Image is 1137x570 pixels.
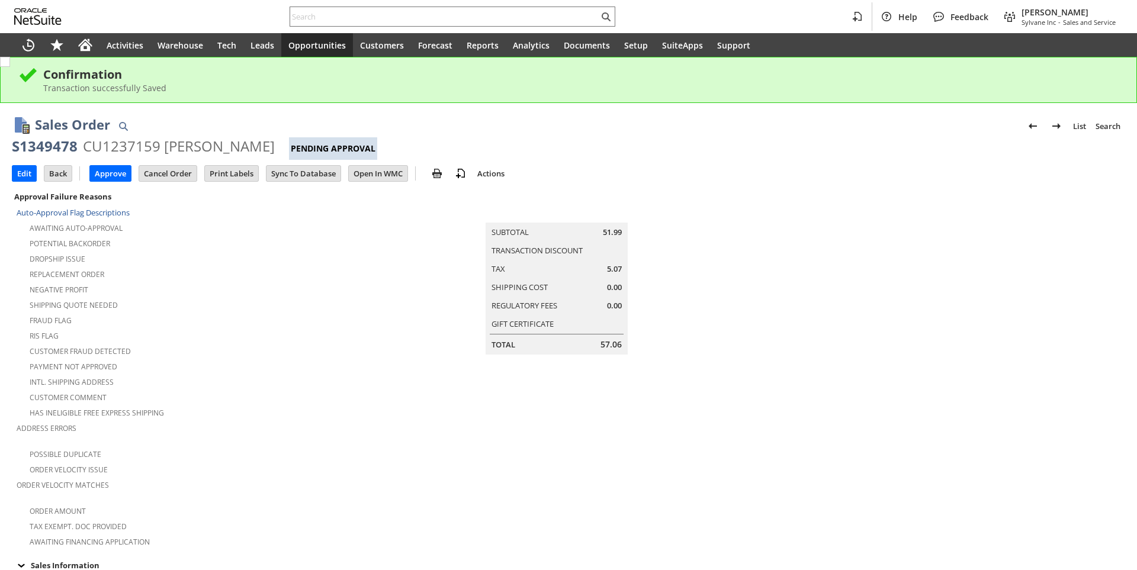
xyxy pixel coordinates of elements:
[35,115,110,134] h1: Sales Order
[43,82,1119,94] div: Transaction successfully Saved
[30,346,131,356] a: Customer Fraud Detected
[492,282,548,292] a: Shipping Cost
[492,263,505,274] a: Tax
[607,282,622,293] span: 0.00
[30,239,110,249] a: Potential Backorder
[50,38,64,52] svg: Shortcuts
[288,40,346,51] span: Opportunities
[43,66,1119,82] div: Confirmation
[139,166,197,181] input: Cancel Order
[492,245,583,256] a: Transaction Discount
[17,480,109,490] a: Order Velocity Matches
[281,33,353,57] a: Opportunities
[349,166,407,181] input: Open In WMC
[21,38,36,52] svg: Recent Records
[30,377,114,387] a: Intl. Shipping Address
[30,465,108,475] a: Order Velocity Issue
[600,339,622,350] span: 57.06
[30,254,85,264] a: Dropship Issue
[710,33,757,57] a: Support
[30,223,123,233] a: Awaiting Auto-Approval
[460,33,506,57] a: Reports
[1058,18,1061,27] span: -
[30,537,150,547] a: Awaiting Financing Application
[266,166,341,181] input: Sync To Database
[717,40,750,51] span: Support
[564,40,610,51] span: Documents
[30,269,104,279] a: Replacement Order
[513,40,550,51] span: Analytics
[12,166,36,181] input: Edit
[607,300,622,311] span: 0.00
[467,40,499,51] span: Reports
[486,204,628,223] caption: Summary
[217,40,236,51] span: Tech
[506,33,557,57] a: Analytics
[289,137,377,160] div: Pending Approval
[107,40,143,51] span: Activities
[1022,18,1056,27] span: Sylvane Inc
[30,392,107,402] a: Customer Comment
[14,33,43,57] a: Recent Records
[30,506,86,516] a: Order Amount
[1026,119,1040,133] img: Previous
[210,33,243,57] a: Tech
[624,40,648,51] span: Setup
[205,166,258,181] input: Print Labels
[17,207,130,218] a: Auto-Approval Flag Descriptions
[30,521,127,532] a: Tax Exempt. Doc Provided
[243,33,281,57] a: Leads
[1049,119,1064,133] img: Next
[599,9,613,24] svg: Search
[607,263,622,275] span: 5.07
[557,33,617,57] a: Documents
[1091,117,1125,136] a: Search
[454,166,468,181] img: add-record.svg
[290,9,599,24] input: Search
[492,227,529,237] a: Subtotal
[12,189,378,204] div: Approval Failure Reasons
[43,33,71,57] div: Shortcuts
[492,318,554,329] a: Gift Certificate
[30,362,117,372] a: Payment not approved
[30,408,164,418] a: Has Ineligible Free Express Shipping
[1068,117,1091,136] a: List
[71,33,99,57] a: Home
[655,33,710,57] a: SuiteApps
[353,33,411,57] a: Customers
[30,300,118,310] a: Shipping Quote Needed
[250,40,274,51] span: Leads
[44,166,72,181] input: Back
[603,227,622,238] span: 51.99
[418,40,452,51] span: Forecast
[30,331,59,341] a: RIS flag
[14,8,62,25] svg: logo
[360,40,404,51] span: Customers
[617,33,655,57] a: Setup
[1022,7,1116,18] span: [PERSON_NAME]
[99,33,150,57] a: Activities
[83,137,275,156] div: CU1237159 [PERSON_NAME]
[950,11,988,22] span: Feedback
[30,315,72,326] a: Fraud Flag
[1063,18,1116,27] span: Sales and Service
[30,285,88,295] a: Negative Profit
[78,38,92,52] svg: Home
[90,166,131,181] input: Approve
[662,40,703,51] span: SuiteApps
[116,119,130,133] img: Quick Find
[473,168,509,179] a: Actions
[30,449,101,459] a: Possible Duplicate
[12,137,78,156] div: S1349478
[492,300,557,311] a: Regulatory Fees
[150,33,210,57] a: Warehouse
[17,423,76,433] a: Address Errors
[158,40,203,51] span: Warehouse
[898,11,917,22] span: Help
[411,33,460,57] a: Forecast
[492,339,515,350] a: Total
[430,166,444,181] img: print.svg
